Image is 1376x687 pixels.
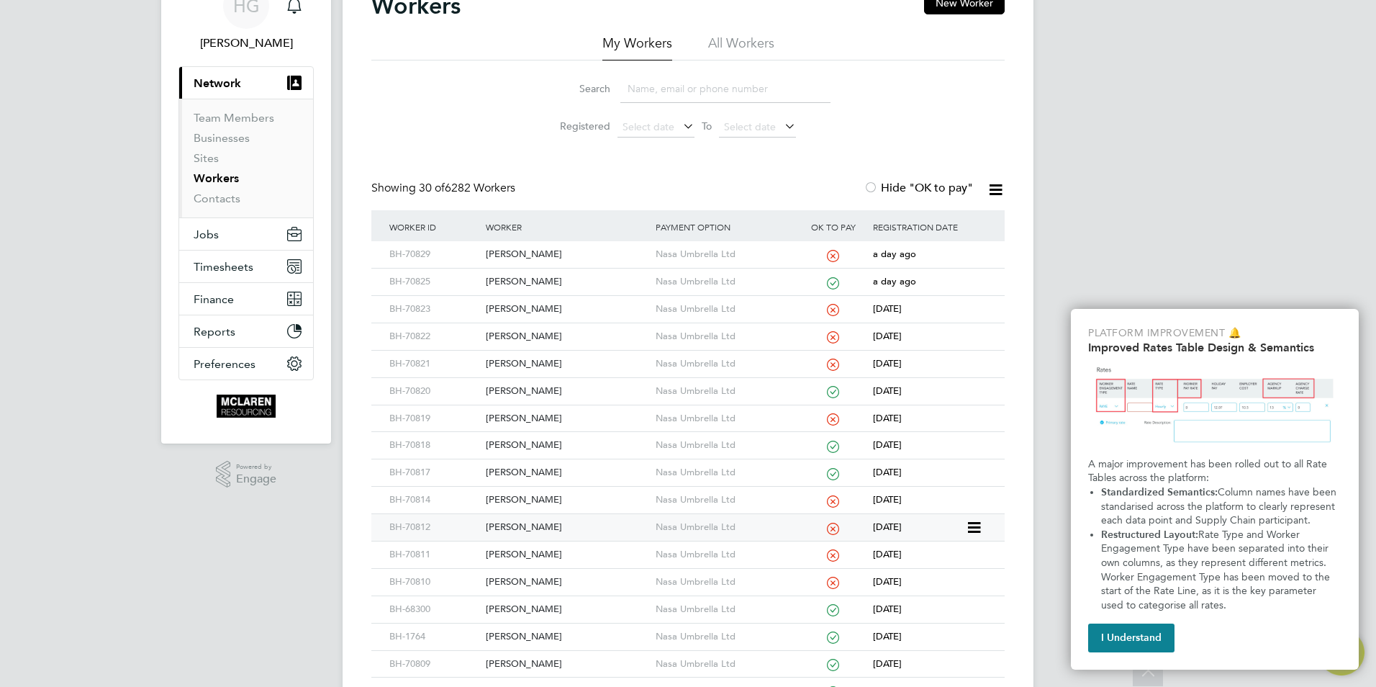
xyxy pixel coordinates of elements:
span: a day ago [873,275,916,287]
div: [PERSON_NAME] [482,459,651,486]
div: Nasa Umbrella Ltd [652,596,797,623]
div: Nasa Umbrella Ltd [652,378,797,405]
span: [DATE] [873,385,902,397]
p: Platform Improvement 🔔 [1088,326,1341,341]
div: Nasa Umbrella Ltd [652,323,797,350]
p: A major improvement has been rolled out to all Rate Tables across the platform: [1088,457,1341,485]
div: [PERSON_NAME] [482,351,651,377]
div: Nasa Umbrella Ltd [652,269,797,295]
span: 6282 Workers [419,181,515,195]
span: Reports [194,325,235,338]
div: Nasa Umbrella Ltd [652,651,797,678]
div: [PERSON_NAME] [482,296,651,323]
div: Nasa Umbrella Ltd [652,459,797,486]
div: Nasa Umbrella Ltd [652,432,797,459]
span: [DATE] [873,493,902,506]
span: [DATE] [873,575,902,588]
button: I Understand [1088,624,1174,652]
span: Jobs [194,228,219,241]
div: Nasa Umbrella Ltd [652,514,797,541]
div: [PERSON_NAME] [482,432,651,459]
input: Name, email or phone number [620,75,830,103]
div: BH-70814 [386,487,482,513]
div: BH-70820 [386,378,482,405]
div: OK to pay [797,210,869,243]
span: [DATE] [873,466,902,478]
div: BH-70809 [386,651,482,678]
label: Hide "OK to pay" [864,181,973,195]
span: [DATE] [873,330,902,342]
div: BH-70825 [386,269,482,295]
span: [DATE] [873,657,902,670]
div: [PERSON_NAME] [482,405,651,432]
div: Showing [371,181,518,196]
span: a day ago [873,248,916,260]
div: BH-68300 [386,596,482,623]
a: Team Members [194,111,274,125]
img: mclaren-logo-retina.png [217,395,275,418]
span: Timesheets [194,260,253,274]
div: [PERSON_NAME] [482,624,651,650]
div: Worker ID [386,210,482,243]
label: Search [546,82,610,95]
div: [PERSON_NAME] [482,323,651,350]
div: Worker [482,210,651,243]
span: [DATE] [873,357,902,369]
span: [DATE] [873,603,902,615]
div: [PERSON_NAME] [482,487,651,513]
div: [PERSON_NAME] [482,269,651,295]
strong: Standardized Semantics: [1101,486,1218,498]
div: BH-70821 [386,351,482,377]
div: Registration Date [869,210,990,243]
span: Column names have been standarised across the platform to clearly represent each data point and S... [1101,486,1339,526]
div: [PERSON_NAME] [482,651,651,678]
li: My Workers [602,35,672,60]
div: BH-70810 [386,569,482,596]
span: [DATE] [873,630,902,642]
span: Finance [194,292,234,306]
span: [DATE] [873,412,902,424]
div: Nasa Umbrella Ltd [652,542,797,568]
div: [PERSON_NAME] [482,569,651,596]
a: Businesses [194,131,250,145]
span: Engage [236,473,276,485]
div: BH-70823 [386,296,482,323]
span: [DATE] [873,302,902,315]
div: Nasa Umbrella Ltd [652,296,797,323]
span: Preferences [194,357,255,371]
a: Contacts [194,192,240,205]
div: [PERSON_NAME] [482,596,651,623]
a: Workers [194,171,239,185]
span: Powered by [236,461,276,473]
span: [DATE] [873,521,902,533]
div: BH-70829 [386,241,482,268]
img: Updated Rates Table Design & Semantics [1088,360,1341,452]
div: BH-70812 [386,514,482,541]
a: Sites [194,151,219,165]
div: Payment Option [652,210,797,243]
span: Select date [623,120,674,133]
label: Registered [546,120,610,133]
div: BH-70817 [386,459,482,486]
strong: Restructured Layout: [1101,529,1198,541]
span: [DATE] [873,439,902,451]
div: Nasa Umbrella Ltd [652,569,797,596]
div: [PERSON_NAME] [482,514,651,541]
span: Rate Type and Worker Engagement Type have been separated into their own columns, as they represen... [1101,529,1333,611]
div: [PERSON_NAME] [482,241,651,268]
a: Go to home page [178,395,314,418]
span: Select date [724,120,776,133]
div: BH-70818 [386,432,482,459]
div: Nasa Umbrella Ltd [652,241,797,268]
span: Harry Gelb [178,35,314,52]
span: To [697,117,716,135]
div: Nasa Umbrella Ltd [652,624,797,650]
li: All Workers [708,35,774,60]
div: BH-70822 [386,323,482,350]
div: [PERSON_NAME] [482,378,651,405]
div: Nasa Umbrella Ltd [652,487,797,513]
div: [PERSON_NAME] [482,542,651,568]
div: Nasa Umbrella Ltd [652,351,797,377]
span: Network [194,76,241,90]
div: Improved Rate Table Semantics [1071,309,1359,670]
